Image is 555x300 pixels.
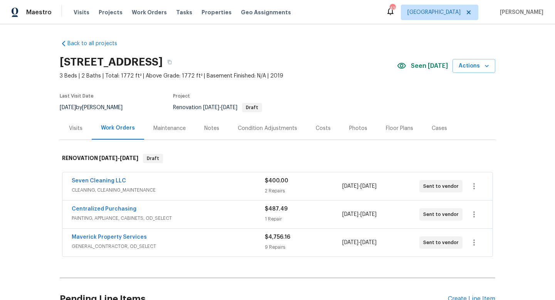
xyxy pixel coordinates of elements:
[163,55,177,69] button: Copy Address
[60,58,163,66] h2: [STREET_ADDRESS]
[342,184,358,189] span: [DATE]
[342,240,358,245] span: [DATE]
[360,184,377,189] span: [DATE]
[144,155,162,162] span: Draft
[204,125,219,132] div: Notes
[62,154,138,163] h6: RENOVATION
[423,239,462,246] span: Sent to vendor
[72,178,126,184] a: Seven Cleaning LLC
[423,182,462,190] span: Sent to vendor
[265,215,342,223] div: 1 Repair
[342,239,377,246] span: -
[72,214,265,222] span: PAINTING, APPLIANCE, CABINETS, OD_SELECT
[265,206,288,212] span: $487.49
[342,211,377,218] span: -
[241,8,291,16] span: Geo Assignments
[74,8,89,16] span: Visits
[203,105,219,110] span: [DATE]
[72,234,147,240] a: Maverick Property Services
[432,125,447,132] div: Cases
[99,8,123,16] span: Projects
[72,243,265,250] span: GENERAL_CONTRACTOR, OD_SELECT
[173,94,190,98] span: Project
[69,125,82,132] div: Visits
[265,234,290,240] span: $4,756.16
[238,125,297,132] div: Condition Adjustments
[60,146,495,171] div: RENOVATION [DATE]-[DATE]Draft
[342,212,358,217] span: [DATE]
[26,8,52,16] span: Maestro
[423,211,462,218] span: Sent to vendor
[497,8,543,16] span: [PERSON_NAME]
[153,125,186,132] div: Maintenance
[173,105,262,110] span: Renovation
[349,125,367,132] div: Photos
[360,212,377,217] span: [DATE]
[459,61,489,71] span: Actions
[360,240,377,245] span: [DATE]
[203,105,237,110] span: -
[265,187,342,195] div: 2 Repairs
[390,5,395,12] div: 42
[316,125,331,132] div: Costs
[132,8,167,16] span: Work Orders
[265,178,288,184] span: $400.00
[99,155,118,161] span: [DATE]
[202,8,232,16] span: Properties
[60,105,76,110] span: [DATE]
[411,62,448,70] span: Seen [DATE]
[60,40,134,47] a: Back to all projects
[407,8,461,16] span: [GEOGRAPHIC_DATA]
[342,182,377,190] span: -
[120,155,138,161] span: [DATE]
[60,72,397,80] span: 3 Beds | 2 Baths | Total: 1772 ft² | Above Grade: 1772 ft² | Basement Finished: N/A | 2019
[72,186,265,194] span: CLEANING, CLEANING_MAINTENANCE
[101,124,135,132] div: Work Orders
[452,59,495,73] button: Actions
[60,103,132,112] div: by [PERSON_NAME]
[60,94,94,98] span: Last Visit Date
[176,10,192,15] span: Tasks
[221,105,237,110] span: [DATE]
[243,105,261,110] span: Draft
[386,125,413,132] div: Floor Plans
[99,155,138,161] span: -
[72,206,136,212] a: Centralized Purchasing
[265,243,342,251] div: 9 Repairs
